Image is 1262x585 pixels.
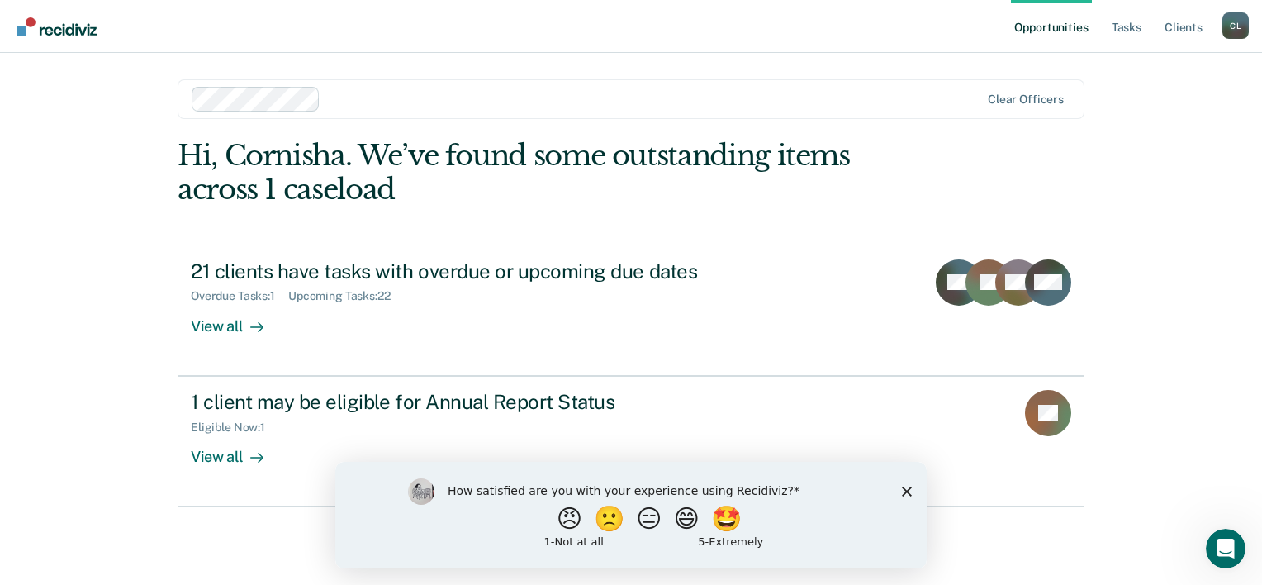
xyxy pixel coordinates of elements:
iframe: Intercom live chat [1206,529,1245,568]
div: 1 client may be eligible for Annual Report Status [191,390,771,414]
div: C L [1222,12,1249,39]
button: Profile dropdown button [1222,12,1249,39]
div: Eligible Now : 1 [191,421,278,435]
div: Clear officers [988,93,1064,107]
div: Hi, Cornisha. We’ve found some outstanding items across 1 caseload [178,139,903,207]
div: 21 clients have tasks with overdue or upcoming due dates [191,259,771,283]
iframe: Survey by Kim from Recidiviz [335,462,927,568]
a: 1 client may be eligible for Annual Report StatusEligible Now:1View all [178,376,1084,507]
div: Upcoming Tasks : 22 [288,289,404,303]
div: View all [191,303,283,335]
a: 21 clients have tasks with overdue or upcoming due datesOverdue Tasks:1Upcoming Tasks:22View all [178,246,1084,376]
div: Overdue Tasks : 1 [191,289,288,303]
div: View all [191,434,283,466]
img: Recidiviz [17,17,97,36]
